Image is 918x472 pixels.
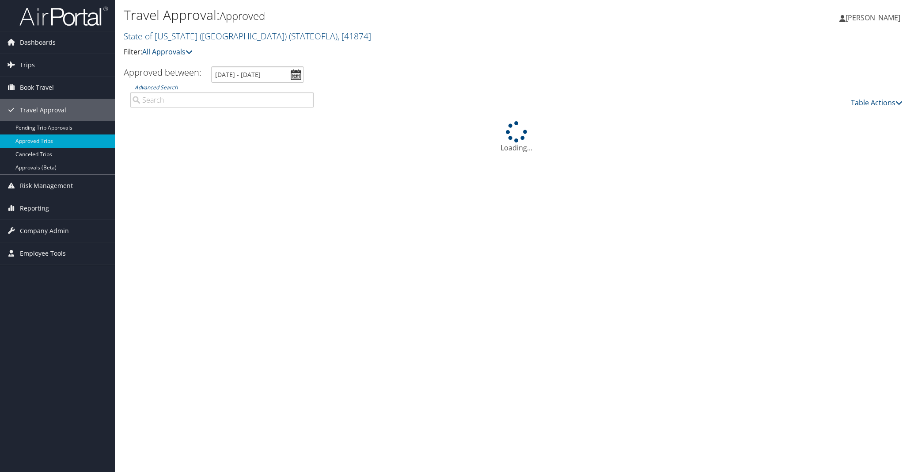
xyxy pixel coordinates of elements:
[124,6,647,24] h1: Travel Approval:
[130,92,314,108] input: Advanced Search
[20,77,54,99] span: Book Travel
[20,175,73,197] span: Risk Management
[211,66,304,83] input: [DATE] - [DATE]
[846,13,900,23] span: [PERSON_NAME]
[124,46,647,58] p: Filter:
[124,121,909,153] div: Loading...
[19,6,108,27] img: airportal-logo.png
[839,4,909,31] a: [PERSON_NAME]
[124,30,371,42] a: State of [US_STATE] ([GEOGRAPHIC_DATA])
[851,98,903,107] a: Table Actions
[20,220,69,242] span: Company Admin
[142,47,193,57] a: All Approvals
[20,242,66,265] span: Employee Tools
[124,66,201,78] h3: Approved between:
[20,197,49,219] span: Reporting
[220,8,265,23] small: Approved
[338,30,371,42] span: , [ 41874 ]
[20,54,35,76] span: Trips
[135,84,178,91] a: Advanced Search
[20,31,56,54] span: Dashboards
[20,99,66,121] span: Travel Approval
[289,30,338,42] span: ( STATEOFLA )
